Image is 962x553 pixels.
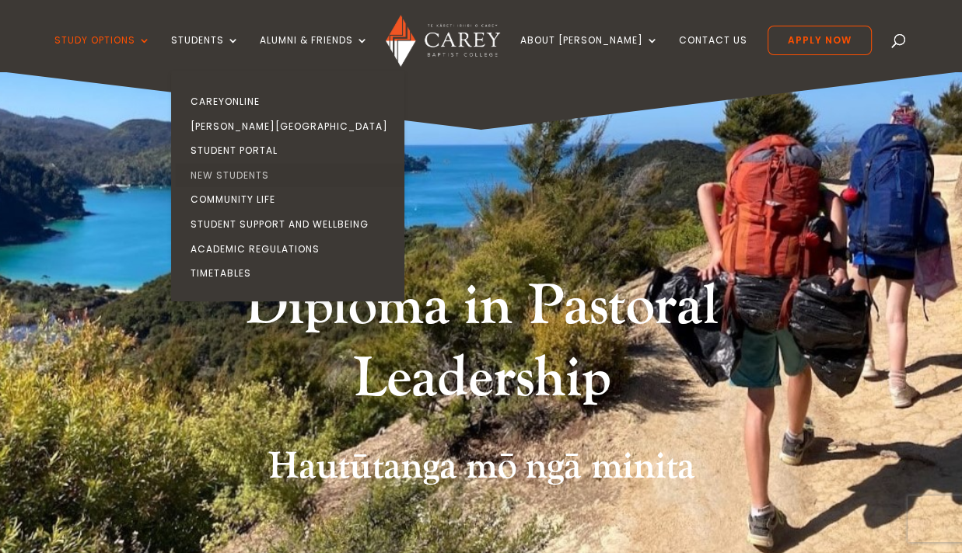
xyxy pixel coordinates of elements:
a: CareyOnline [175,89,408,114]
a: Student Support and Wellbeing [175,212,408,237]
img: Carey Baptist College [386,15,500,67]
a: Study Options [54,35,151,71]
a: Students [171,35,240,71]
a: New Students [175,163,408,188]
a: [PERSON_NAME][GEOGRAPHIC_DATA] [175,114,408,139]
a: Alumni & Friends [260,35,369,71]
a: Timetables [175,261,408,286]
a: Contact Us [679,35,747,71]
a: Apply Now [768,26,872,55]
h1: Diploma in Pastoral Leadership [190,270,773,423]
a: Academic Regulations [175,237,408,262]
h2: Hautūtanga mō ngā minita [96,444,866,497]
a: Community Life [175,187,408,212]
a: About [PERSON_NAME] [520,35,659,71]
a: Student Portal [175,138,408,163]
